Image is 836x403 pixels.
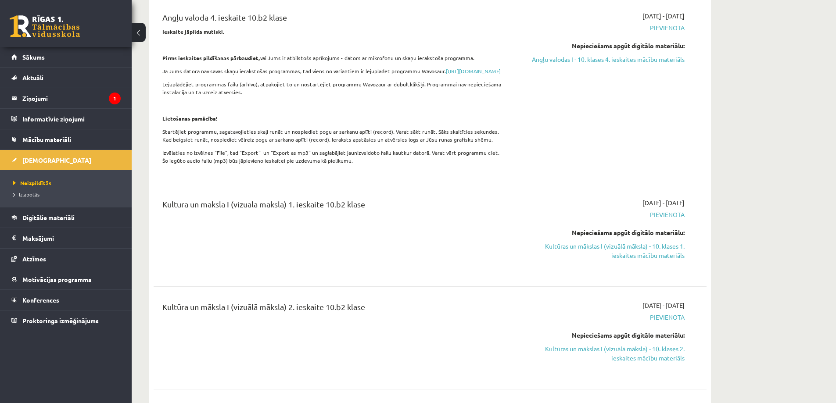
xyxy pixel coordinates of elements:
[162,11,506,28] div: Angļu valoda 4. ieskaite 10.b2 klase
[446,68,501,75] a: [URL][DOMAIN_NAME]
[22,296,59,304] span: Konferences
[642,11,685,21] span: [DATE] - [DATE]
[519,344,685,363] a: Kultūras un mākslas I (vizuālā māksla) - 10. klases 2. ieskaites mācību materiāls
[11,310,121,331] a: Proktoringa izmēģinājums
[11,129,121,150] a: Mācību materiāli
[11,47,121,67] a: Sākums
[519,228,685,237] div: Nepieciešams apgūt digitālo materiālu:
[519,313,685,322] span: Pievienota
[11,68,121,88] a: Aktuāli
[162,67,506,75] p: Ja Jums datorā nav savas skaņu ierakstošas programmas, tad viens no variantiem ir lejuplādēt prog...
[22,136,71,143] span: Mācību materiāli
[162,115,218,122] strong: Lietošanas pamācība!
[10,15,80,37] a: Rīgas 1. Tālmācības vidusskola
[11,88,121,108] a: Ziņojumi1
[22,255,46,263] span: Atzīmes
[11,249,121,269] a: Atzīmes
[22,228,121,248] legend: Maksājumi
[162,28,225,35] strong: Ieskaite jāpilda mutiski.
[162,301,506,317] div: Kultūra un māksla I (vizuālā māksla) 2. ieskaite 10.b2 klase
[22,317,99,325] span: Proktoringa izmēģinājums
[22,156,91,164] span: [DEMOGRAPHIC_DATA]
[22,214,75,221] span: Digitālie materiāli
[22,53,45,61] span: Sākums
[22,74,43,82] span: Aktuāli
[162,149,506,164] p: Izvēlaties no izvēlnes "File", tad "Export" un "Export as mp3" un saglabājiet jaunizveidoto failu...
[519,331,685,340] div: Nepieciešams apgūt digitālo materiālu:
[11,290,121,310] a: Konferences
[22,109,121,129] legend: Informatīvie ziņojumi
[13,179,123,187] a: Neizpildītās
[162,54,260,61] strong: Pirms ieskaites pildīšanas pārbaudiet,
[162,80,506,96] p: Lejuplādējiet programmas failu (arhīvu), atpakojiet to un nostartējiet programmu Wavozaur ar dubu...
[13,190,123,198] a: Izlabotās
[519,23,685,32] span: Pievienota
[11,150,121,170] a: [DEMOGRAPHIC_DATA]
[109,93,121,104] i: 1
[642,198,685,207] span: [DATE] - [DATE]
[11,228,121,248] a: Maksājumi
[519,41,685,50] div: Nepieciešams apgūt digitālo materiālu:
[13,191,39,198] span: Izlabotās
[162,128,506,143] p: Startējiet programmu, sagatavojieties skaļi runāt un nospiediet pogu ar sarkanu aplīti (record). ...
[519,242,685,260] a: Kultūras un mākslas I (vizuālā māksla) - 10. klases 1. ieskaites mācību materiāls
[11,109,121,129] a: Informatīvie ziņojumi
[519,55,685,64] a: Angļu valodas I - 10. klases 4. ieskaites mācību materiāls
[162,198,506,214] div: Kultūra un māksla I (vizuālā māksla) 1. ieskaite 10.b2 klase
[519,210,685,219] span: Pievienota
[22,275,92,283] span: Motivācijas programma
[642,301,685,310] span: [DATE] - [DATE]
[162,54,506,62] p: vai Jums ir atbilstošs aprīkojums - dators ar mikrofonu un skaņu ierakstoša programma.
[11,207,121,228] a: Digitālie materiāli
[22,88,121,108] legend: Ziņojumi
[11,269,121,289] a: Motivācijas programma
[13,179,51,186] span: Neizpildītās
